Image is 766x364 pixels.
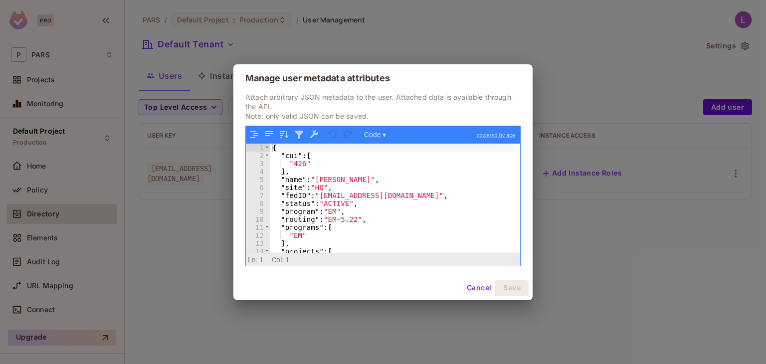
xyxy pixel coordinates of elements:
span: 1 [285,256,289,264]
div: 9 [246,207,270,215]
button: Redo (Ctrl+Shift+Z) [342,128,355,141]
div: 4 [246,168,270,176]
div: 2 [246,152,270,160]
div: 7 [246,191,270,199]
div: 13 [246,239,270,247]
div: 3 [246,160,270,168]
div: 1 [246,144,270,152]
button: Repair JSON: fix quotes and escape characters, remove comments and JSONP notation, turn JavaScrip... [308,128,321,141]
button: Compact JSON data, remove all whitespaces (Ctrl+Shift+I) [263,128,276,141]
h2: Manage user metadata attributes [233,64,533,92]
button: Save [495,280,529,296]
button: Undo last action (Ctrl+Z) [327,128,340,141]
button: Cancel [463,280,495,296]
div: 14 [246,247,270,255]
span: Col: [272,256,284,264]
button: Code ▾ [361,128,389,141]
div: 12 [246,231,270,239]
button: Filter, sort, or transform contents [293,128,306,141]
span: 1 [259,256,263,264]
a: powered by ace [472,126,520,144]
p: Attach arbitrary JSON metadata to the user. Attached data is available through the API. Note: onl... [245,92,521,121]
button: Sort contents [278,128,291,141]
div: 8 [246,199,270,207]
div: 5 [246,176,270,183]
button: Format JSON data, with proper indentation and line feeds (Ctrl+I) [248,128,261,141]
span: Ln: [248,256,257,264]
div: 11 [246,223,270,231]
div: 10 [246,215,270,223]
div: 6 [246,183,270,191]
